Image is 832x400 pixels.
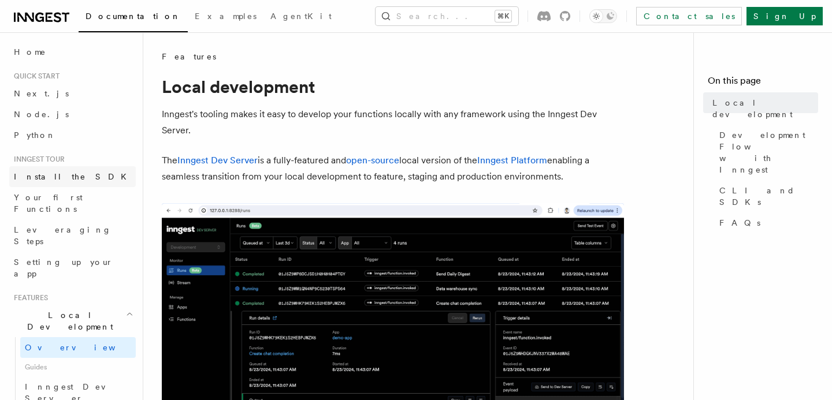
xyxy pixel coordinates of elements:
button: Local Development [9,305,136,337]
p: The is a fully-featured and local version of the enabling a seamless transition from your local d... [162,152,624,185]
span: CLI and SDKs [719,185,818,208]
span: Local Development [9,309,126,332]
span: Development Flow with Inngest [719,129,818,175]
a: Node.js [9,104,136,125]
a: Examples [188,3,263,31]
a: Next.js [9,83,136,104]
button: Toggle dark mode [589,9,617,23]
p: Inngest's tooling makes it easy to develop your functions locally with any framework using the In... [162,106,624,139]
a: Inngest Dev Server [177,155,258,166]
a: Install the SDK [9,166,136,187]
a: CLI and SDKs [715,180,818,212]
span: Quick start [9,72,60,81]
a: Documentation [79,3,188,32]
span: Inngest tour [9,155,65,164]
span: Install the SDK [14,172,133,181]
a: Setting up your app [9,252,136,284]
a: Sign Up [746,7,823,25]
a: Inngest Platform [477,155,547,166]
a: AgentKit [263,3,339,31]
span: Python [14,130,56,140]
h1: Local development [162,76,624,97]
span: Leveraging Steps [14,225,112,246]
a: Home [9,42,136,62]
a: Overview [20,337,136,358]
span: Home [14,46,46,58]
h4: On this page [708,74,818,92]
span: Examples [195,12,257,21]
a: Local development [708,92,818,125]
span: Your first Functions [14,193,83,214]
span: FAQs [719,217,760,229]
a: Your first Functions [9,187,136,219]
span: Setting up your app [14,257,113,278]
a: Development Flow with Inngest [715,125,818,180]
a: FAQs [715,212,818,233]
span: Node.js [14,110,69,119]
span: Features [162,51,216,62]
a: Contact sales [636,7,742,25]
kbd: ⌘K [495,10,511,22]
a: open-source [346,155,399,166]
span: Next.js [14,89,69,98]
span: Documentation [86,12,181,21]
button: Search...⌘K [376,7,518,25]
span: AgentKit [270,12,332,21]
span: Overview [25,343,144,352]
span: Features [9,293,48,302]
a: Leveraging Steps [9,219,136,252]
span: Guides [20,358,136,376]
a: Python [9,125,136,145]
span: Local development [712,97,818,120]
